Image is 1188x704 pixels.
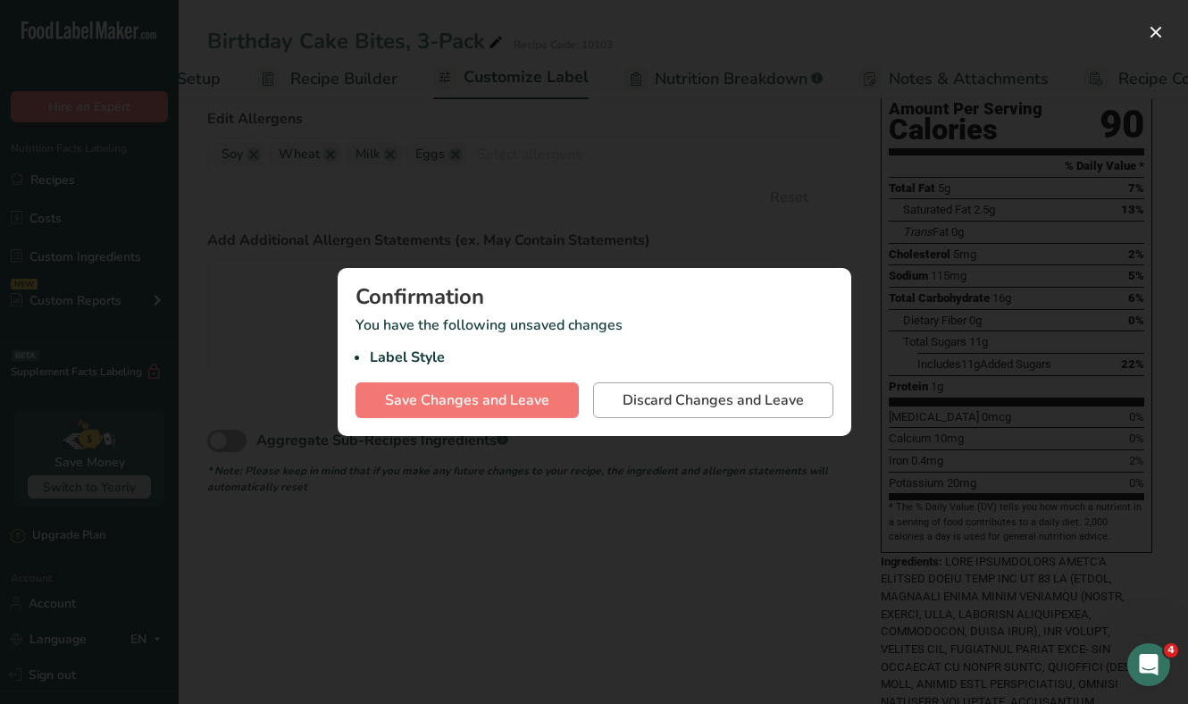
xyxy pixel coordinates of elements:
li: Label Style [370,347,833,368]
iframe: Intercom live chat [1127,643,1170,686]
span: Discard Changes and Leave [623,390,804,411]
button: Discard Changes and Leave [593,382,833,418]
div: Confirmation [356,286,833,307]
p: You have the following unsaved changes [356,314,833,368]
button: Save Changes and Leave [356,382,579,418]
span: 4 [1164,643,1178,658]
span: Save Changes and Leave [385,390,549,411]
